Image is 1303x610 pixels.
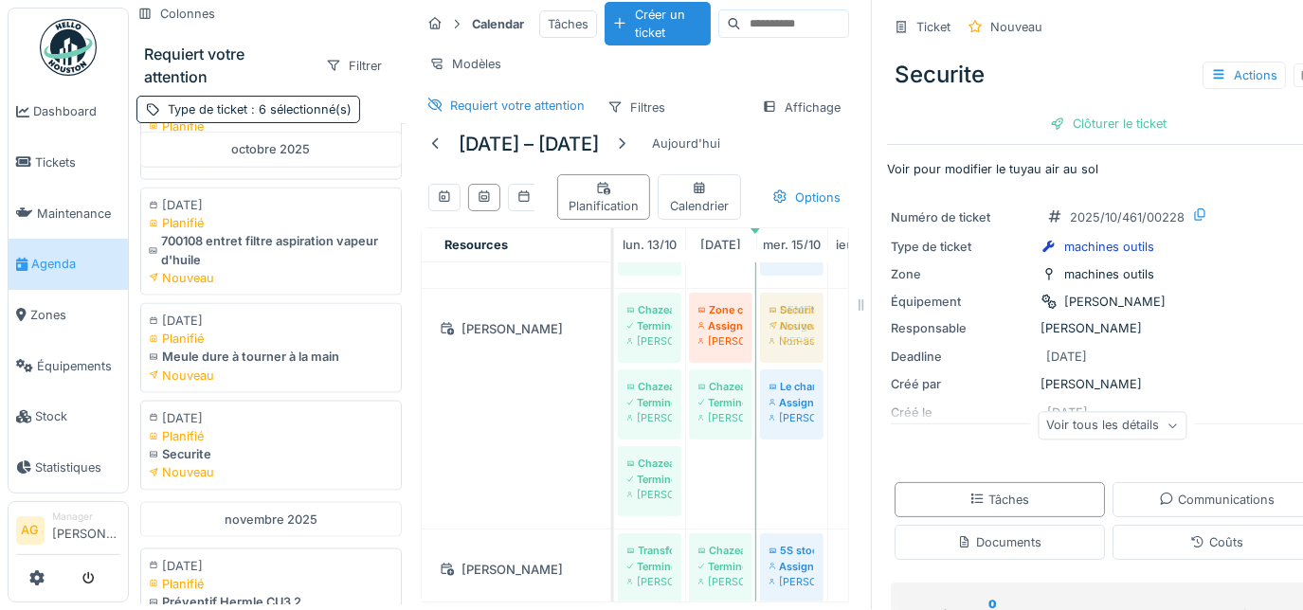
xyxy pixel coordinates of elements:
div: Non-assigné [769,333,814,349]
a: 16 octobre 2025 [831,232,895,258]
div: Requiert votre attention [144,43,310,88]
div: octobre 2025 [140,132,402,167]
div: Assigné [769,559,814,574]
div: Responsable [891,319,1033,337]
div: Terminé [627,559,672,574]
div: [DATE] [1046,348,1087,366]
div: Aujourd'hui [644,131,728,156]
div: Meule dure à tourner à la main [149,348,393,366]
a: AG Manager[PERSON_NAME] [16,510,120,555]
div: Deadline [891,348,1033,366]
div: Nouveau [149,269,393,287]
div: Actions [1203,62,1286,89]
div: [PERSON_NAME] [698,410,743,425]
span: Stock [35,407,120,425]
div: Documents [957,533,1041,551]
div: Équipement [891,293,1033,311]
div: [DATE] [149,196,393,214]
div: Communications [1159,491,1275,509]
div: [PERSON_NAME] [698,333,743,349]
a: Statistiques [9,442,128,493]
div: machines outils [1064,238,1154,256]
span: Équipements [37,357,120,375]
span: Dashboard [33,102,120,120]
div: Transformateur 380V usinage [627,543,672,558]
a: Maintenance [9,188,128,239]
div: Planifié [149,575,393,593]
div: Numéro de ticket [891,208,1033,226]
div: Securite [149,445,393,463]
div: Assigné [698,318,743,333]
div: Nouveau [990,18,1042,36]
div: Terminé [698,559,743,574]
a: Équipements [9,340,128,391]
span: Statistiques [35,458,120,476]
div: Modèles [421,50,510,78]
div: Terminé [698,395,743,410]
div: Options [764,184,849,211]
span: Zones [30,306,120,324]
div: [PERSON_NAME] [769,574,814,589]
a: Zones [9,290,128,341]
div: [PERSON_NAME] [698,574,743,589]
div: [PERSON_NAME] [627,333,672,349]
span: Tickets [35,153,120,171]
div: Requiert votre attention [450,97,585,115]
div: Chazeau pose groom [627,456,672,471]
img: Badge_color-CXgf-gQk.svg [40,19,97,76]
a: 13 octobre 2025 [618,232,681,258]
div: Planifié [149,214,393,232]
div: Affichage [753,94,849,121]
div: [PERSON_NAME] [769,410,814,425]
div: Zone controle [698,302,743,317]
div: 5S stockage huile [769,543,814,558]
div: Terminé [627,395,672,410]
span: : 6 sélectionné(s) [247,102,352,117]
div: Créé par [891,375,1033,393]
a: Tickets [9,137,128,188]
div: Type de ticket [168,100,352,118]
div: Tâches [969,491,1029,509]
div: [DATE] [149,557,393,575]
div: novembre 2025 [140,502,402,537]
div: Coûts [1190,533,1243,551]
div: Type de ticket [891,238,1033,256]
div: Filtres [599,94,674,121]
div: [PERSON_NAME] [1064,293,1166,311]
div: [PERSON_NAME] [433,317,599,341]
span: Agenda [31,255,120,273]
div: Planification [566,179,642,215]
a: 15 octobre 2025 [758,232,825,258]
div: Chazeau couvercle cuve [627,379,672,394]
li: [PERSON_NAME] [52,510,120,550]
a: 14 octobre 2025 [696,232,746,258]
div: Nouveau [149,463,393,481]
div: Voir tous les détails [1038,412,1186,440]
div: Créer un ticket [605,2,711,45]
div: [PERSON_NAME] [627,574,672,589]
a: Agenda [9,239,128,290]
div: [DATE] [149,312,393,330]
span: Resources [444,238,508,252]
div: [DATE] [149,409,393,427]
strong: Calendar [464,15,532,33]
div: 2025/10/461/00228 [1070,208,1185,226]
div: Zone [891,265,1033,283]
div: Manager [52,510,120,524]
span: Maintenance [37,205,120,223]
a: Dashboard [9,86,128,137]
div: [PERSON_NAME] [627,487,672,502]
div: Nouveau [769,318,814,333]
div: Terminé [627,318,672,333]
div: 700108 entret filtre aspiration vapeur d'huile [149,232,393,268]
div: [PERSON_NAME] [433,558,599,582]
div: Le chambon [769,379,814,394]
div: Planifié [149,427,393,445]
div: Nouveau [149,367,393,385]
div: Calendrier [666,179,733,215]
div: Terminé [627,472,672,487]
div: Chazeau palan [698,379,743,394]
h5: [DATE] – [DATE] [459,133,599,155]
div: Planifié [149,330,393,348]
div: [PERSON_NAME] [627,410,672,425]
